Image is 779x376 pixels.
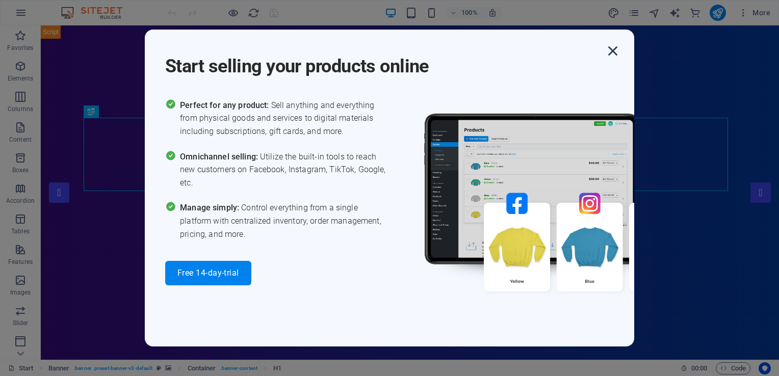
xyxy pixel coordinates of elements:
img: promo_image.png [407,99,713,321]
span: Sell anything and everything from physical goods and services to digital materials including subs... [180,99,389,138]
span: Perfect for any product: [180,100,271,110]
h1: Start selling your products online [165,42,604,78]
span: Manage simply: [180,203,241,212]
span: Omnichannel selling: [180,152,260,162]
span: Control everything from a single platform with centralized inventory, order management, pricing, ... [180,201,389,240]
span: Free 14-day-trial [177,269,239,277]
button: Free 14-day-trial [165,261,251,285]
span: Utilize the built-in tools to reach new customers on Facebook, Instagram, TikTok, Google, etc. [180,150,389,190]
